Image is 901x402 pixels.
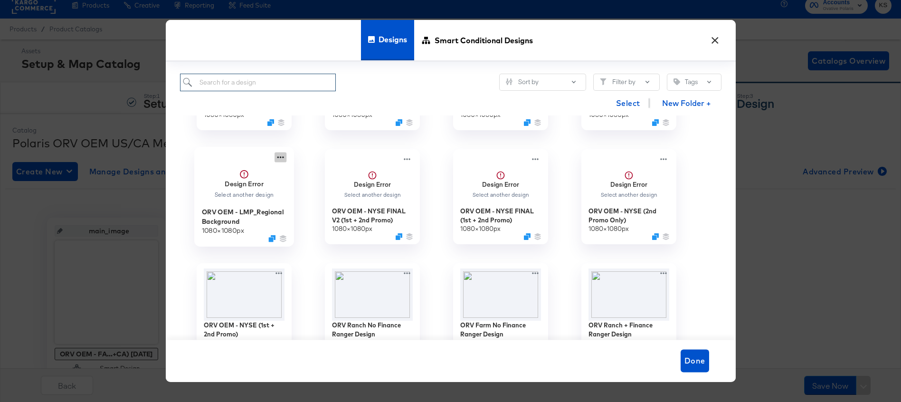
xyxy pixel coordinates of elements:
img: f [204,268,285,321]
div: ORV OEM - LMP_Regional Background [201,207,286,226]
img: l_text:BarlowCondensed-SemiBold.ttf_120_cen [588,268,669,321]
div: ORV Farm No Finance Ranger Design [460,321,541,338]
svg: Duplicate [396,119,402,125]
div: 1080 × 1080 px [460,338,501,347]
span: Smart Conditional Designs [435,19,533,61]
div: 1080×1080pxDuplicate [581,35,676,130]
div: Design ErrorSelect another designORV OEM - NYSE FINAL (1st + 2nd Promo)1080×1080pxDuplicate [453,149,548,244]
strong: Design Error [225,179,264,188]
svg: Tag [673,78,680,85]
div: Design ErrorSelect another designORV OEM - NYSE FINAL V2 (1st + 2nd Promo)1080×1080pxDuplicate [325,149,420,244]
button: Select [612,94,644,113]
div: Select another design [472,191,529,198]
svg: Duplicate [267,119,274,125]
div: Select another design [214,191,274,198]
div: 1080×1080pxDuplicate [453,35,548,130]
div: ORV OEM - NYSE (1st + 2nd Promo) [204,321,285,338]
div: Design ErrorSelect another designORV OEM - NYSE (2nd Promo Only)1080×1080pxDuplicate [581,149,676,244]
div: 1080 × 1080 px [204,338,244,347]
button: TagTags [667,74,721,91]
svg: Duplicate [524,119,531,125]
div: ORV Ranch No Finance Ranger Design1080×1080px [325,263,420,358]
div: ORV Ranch + Finance Ranger Design [588,321,669,338]
button: Done [681,350,709,373]
div: 1080 × 1080 px [588,224,629,233]
div: Design ErrorSelect another designORV OEM - LMP_Regional Background1080×1080pxDuplicate [194,147,294,247]
span: Done [684,354,705,368]
svg: Duplicate [652,233,659,239]
img: l_ar [332,268,413,321]
svg: Filter [600,78,607,85]
input: Search for a design [180,74,336,91]
button: FilterFilter by [593,74,660,91]
svg: Duplicate [268,235,275,242]
svg: Duplicate [396,233,402,239]
button: × [707,29,724,47]
strong: Design Error [610,180,647,188]
div: ORV Ranch No Finance Ranger Design [332,321,413,338]
div: 1080 × 1080 px [332,224,372,233]
div: 1080 × 1080 px [588,338,629,347]
div: ORV Ranch + Finance Ranger Design1080×1080px [581,263,676,358]
div: Select another design [343,191,401,198]
svg: Duplicate [652,119,659,125]
div: 1080×1080pxDuplicate [197,35,292,130]
div: ORV OEM - NYSE FINAL V2 (1st + 2nd Promo) [332,207,413,224]
strong: Design Error [354,180,391,188]
div: ORV OEM - NYSE FINAL (1st + 2nd Promo) [460,207,541,224]
svg: Sliders [506,78,512,85]
button: SlidersSort by [499,74,586,91]
div: ORV OEM - NYSE (1st + 2nd Promo)1080×1080px [197,263,292,358]
div: 1080×1080pxDuplicate [325,35,420,130]
span: Select [616,96,640,110]
svg: Duplicate [524,233,531,239]
div: 1080 × 1080 px [332,338,372,347]
div: Select another design [600,191,657,198]
button: New Folder + [654,95,719,113]
div: ORV Farm No Finance Ranger Design1080×1080px [453,263,548,358]
span: Designs [379,19,407,60]
div: 1080 × 1080 px [460,224,501,233]
img: l_ar [460,268,541,321]
div: 1080 × 1080 px [201,226,244,235]
strong: Design Error [482,180,519,188]
div: ORV OEM - NYSE (2nd Promo Only) [588,207,669,224]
